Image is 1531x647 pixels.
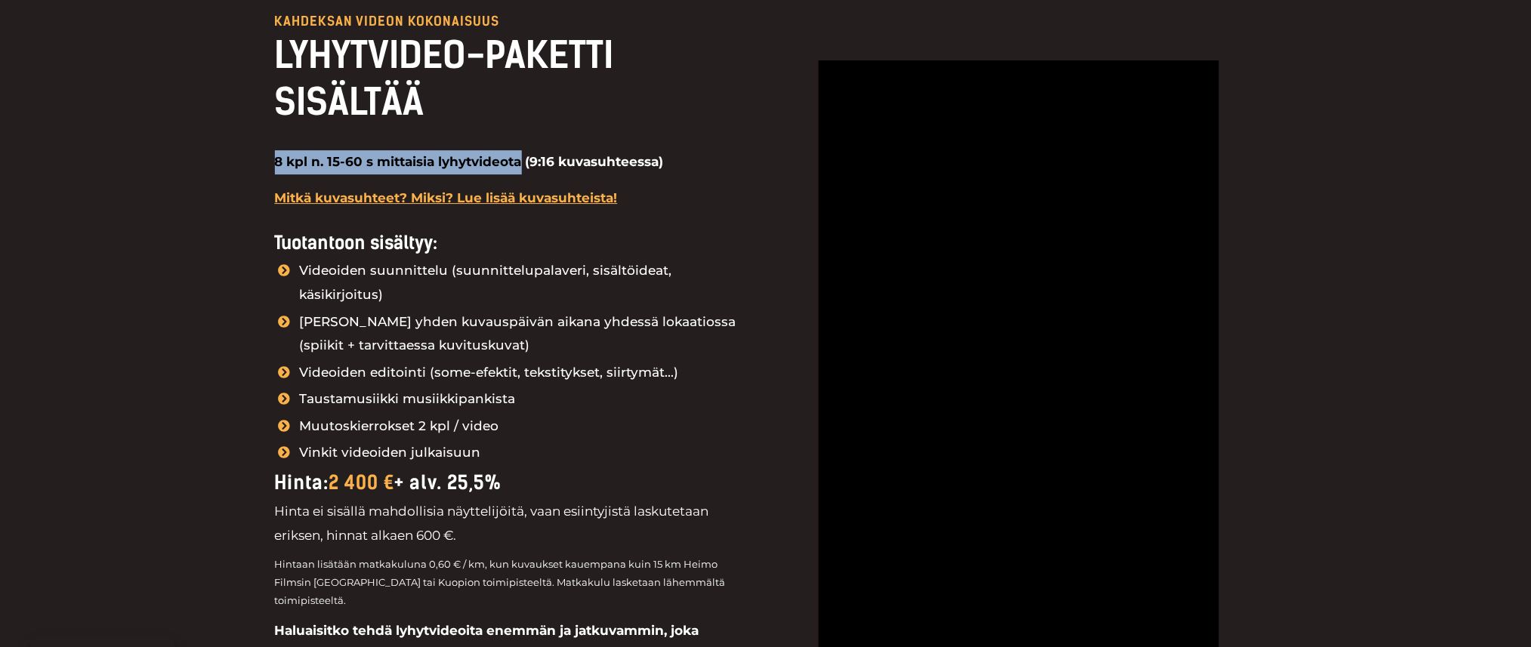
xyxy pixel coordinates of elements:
[296,414,499,439] span: Muutoskierrokset 2 kpl / video
[296,441,481,465] span: Vinkit videoiden julkaisuun
[296,387,516,411] span: Taustamusiikki musiikkipankista
[296,361,679,385] span: Videoiden editointi (some-efektit, tekstitykset, siirtymät...)
[275,190,618,205] a: Mitkä kuvasuhteet? Miksi? Lue lisää kuvasuhteista!
[296,310,751,358] span: [PERSON_NAME] yhden kuvauspäivän aikana yhdessä lokaatiossa (spiikit + tarvittaessa kuvituskuvat)
[329,471,395,494] span: 2 400 €
[275,500,751,547] p: Hinta ei sisällä mahdollisia näyttelijöitä, vaan esiintyjistä laskutetaan eriksen, hinnat alkaen ...
[275,32,751,126] h2: LYHYTVIDEO-PAKETTI SISÄLTÄÄ
[275,233,751,254] h4: Tuotantoon sisältyy:
[296,259,751,307] span: Videoiden suunnittelu (suunnittelupalaveri, sisältöideat, käsikirjoitus)
[275,154,664,169] strong: 8 kpl n. 15-60 s mittaisia lyhytvideota (9:16 kuvasuhteessa)
[275,465,751,500] div: Hinta: + alv. 25,5%
[275,555,751,609] p: Hintaan lisätään matkakuluna 0,60 € / km, kun kuvaukset kauempana kuin 15 km Heimo Filmsin [GEOGR...
[275,15,751,28] p: kahdeksan videon kokonaisuus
